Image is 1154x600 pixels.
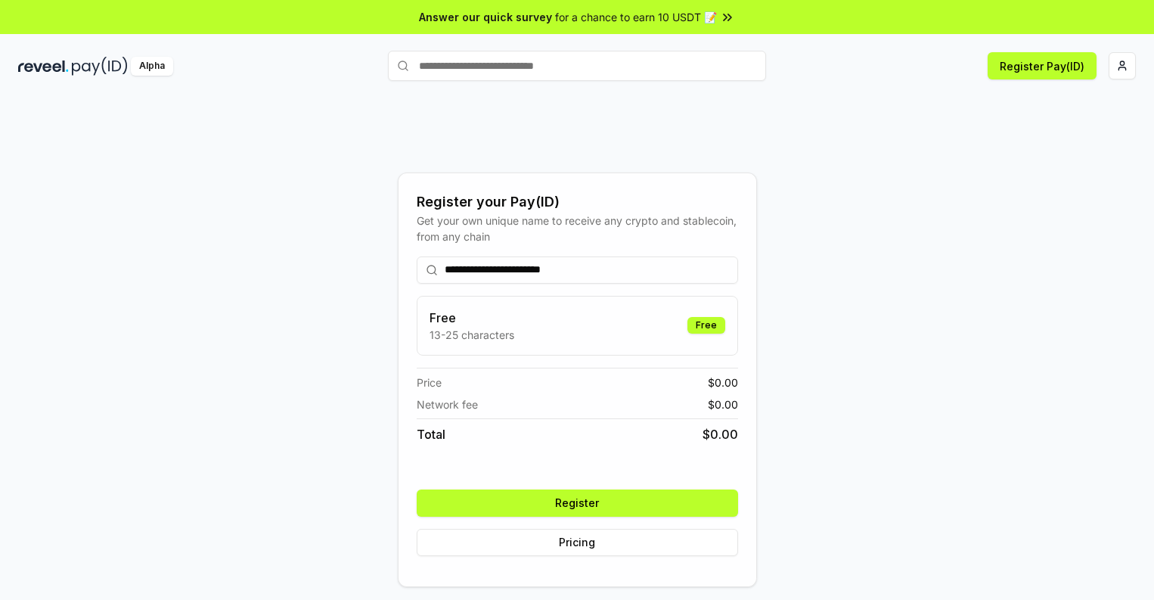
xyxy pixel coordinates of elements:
[417,425,445,443] span: Total
[72,57,128,76] img: pay_id
[417,191,738,213] div: Register your Pay(ID)
[430,327,514,343] p: 13-25 characters
[417,490,738,517] button: Register
[687,317,725,334] div: Free
[417,529,738,556] button: Pricing
[417,213,738,244] div: Get your own unique name to receive any crypto and stablecoin, from any chain
[708,396,738,412] span: $ 0.00
[703,425,738,443] span: $ 0.00
[131,57,173,76] div: Alpha
[708,375,738,390] span: $ 0.00
[18,57,69,76] img: reveel_dark
[419,9,552,25] span: Answer our quick survey
[430,309,514,327] h3: Free
[417,375,442,390] span: Price
[417,396,478,412] span: Network fee
[988,52,1097,79] button: Register Pay(ID)
[555,9,717,25] span: for a chance to earn 10 USDT 📝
